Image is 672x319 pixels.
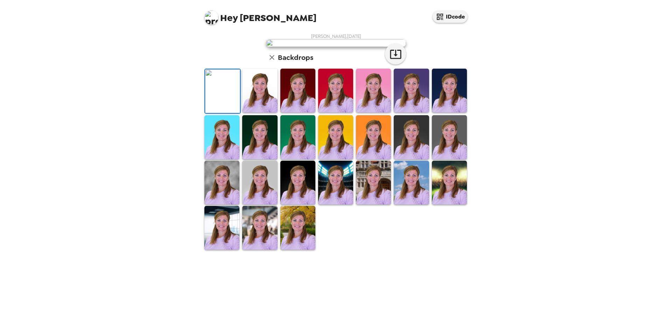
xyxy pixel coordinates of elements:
[220,12,238,24] span: Hey
[278,52,313,63] h6: Backdrops
[205,69,240,113] img: Original
[433,11,468,23] button: IDcode
[266,39,406,47] img: user
[204,7,316,23] span: [PERSON_NAME]
[204,11,218,25] img: profile pic
[311,33,361,39] span: [PERSON_NAME] , [DATE]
